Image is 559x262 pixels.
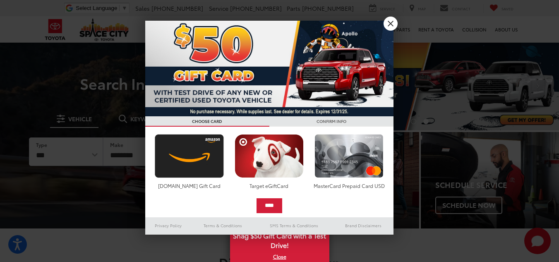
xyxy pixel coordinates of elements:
[145,116,269,127] h3: CHOOSE CARD
[233,182,306,189] div: Target eGiftCard
[333,221,393,231] a: Brand Disclaimers
[231,227,329,252] span: Snag $50 Gift Card with a Test Drive!
[145,221,192,231] a: Privacy Policy
[191,221,254,231] a: Terms & Conditions
[233,134,306,178] img: targetcard.png
[145,21,393,116] img: 53411_top_152338.jpg
[153,182,226,189] div: [DOMAIN_NAME] Gift Card
[312,134,386,178] img: mastercard.png
[153,134,226,178] img: amazoncard.png
[255,221,333,231] a: SMS Terms & Conditions
[269,116,393,127] h3: CONFIRM INFO
[312,182,386,189] div: MasterCard Prepaid Card USD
